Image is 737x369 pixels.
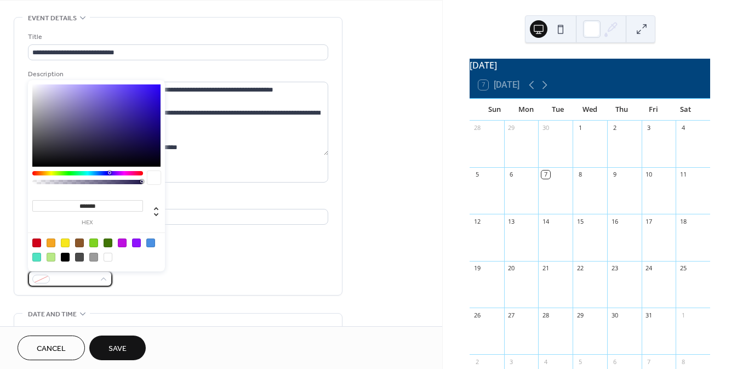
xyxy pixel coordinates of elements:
[576,311,584,319] div: 29
[610,124,619,132] div: 2
[679,124,687,132] div: 4
[610,217,619,225] div: 16
[507,357,516,366] div: 3
[541,171,550,179] div: 7
[28,309,77,320] span: Date and time
[507,264,516,273] div: 20
[32,239,41,247] div: #D0021B
[146,239,155,247] div: #4A90E2
[638,99,670,121] div: Fri
[507,124,516,132] div: 29
[610,264,619,273] div: 23
[645,124,653,132] div: 3
[473,264,481,273] div: 19
[670,99,701,121] div: Sat
[75,239,84,247] div: #8B572A
[576,357,584,366] div: 5
[89,239,98,247] div: #7ED321
[645,217,653,225] div: 17
[542,99,574,121] div: Tue
[645,357,653,366] div: 7
[47,253,55,262] div: #B8E986
[28,31,326,43] div: Title
[679,357,687,366] div: 8
[104,253,112,262] div: #FFFFFF
[28,196,326,207] div: Location
[645,311,653,319] div: 31
[679,171,687,179] div: 11
[576,124,584,132] div: 1
[32,253,41,262] div: #50E3C2
[576,217,584,225] div: 15
[89,336,146,360] button: Save
[507,217,516,225] div: 13
[679,264,687,273] div: 25
[606,99,638,121] div: Thu
[75,253,84,262] div: #4A4A4A
[541,124,550,132] div: 30
[610,171,619,179] div: 9
[679,311,687,319] div: 1
[679,217,687,225] div: 18
[576,171,584,179] div: 8
[541,311,550,319] div: 28
[478,99,510,121] div: Sun
[576,264,584,273] div: 22
[132,239,141,247] div: #9013FE
[470,59,710,72] div: [DATE]
[541,264,550,273] div: 21
[507,311,516,319] div: 27
[47,239,55,247] div: #F5A623
[473,124,481,132] div: 28
[118,239,127,247] div: #BD10E0
[510,99,542,121] div: Mon
[473,217,481,225] div: 12
[610,357,619,366] div: 6
[89,253,98,262] div: #9B9B9B
[32,220,143,226] label: hex
[37,343,66,355] span: Cancel
[610,311,619,319] div: 30
[541,217,550,225] div: 14
[574,99,605,121] div: Wed
[28,69,326,80] div: Description
[541,357,550,366] div: 4
[28,13,77,24] span: Event details
[108,343,127,355] span: Save
[473,311,481,319] div: 26
[61,253,70,262] div: #000000
[104,239,112,247] div: #417505
[507,171,516,179] div: 6
[645,171,653,179] div: 10
[18,336,85,360] button: Cancel
[473,171,481,179] div: 5
[473,357,481,366] div: 2
[645,264,653,273] div: 24
[61,239,70,247] div: #F8E71C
